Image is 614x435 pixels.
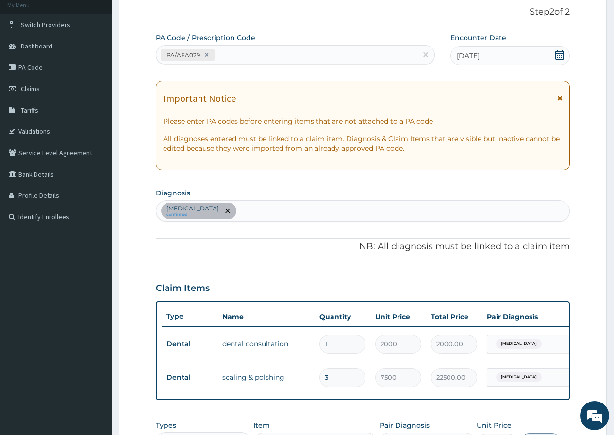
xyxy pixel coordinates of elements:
[162,307,217,325] th: Type
[153,160,170,171] span: Hello
[21,20,70,29] span: Switch Providers
[156,7,570,17] p: Step 2 of 2
[426,307,482,326] th: Total Price
[315,307,370,326] th: Quantity
[450,33,506,43] label: Encounter Date
[457,51,480,61] span: [DATE]
[156,188,190,198] label: Diagnosis
[168,294,178,304] span: Add emojis
[162,335,217,353] td: Dental
[17,96,47,104] span: You are in
[17,105,173,116] div: You will be connected to an operator in ~ 19:47 mins
[21,42,52,50] span: Dashboard
[156,283,210,294] h3: Claim Items
[496,372,542,382] span: [MEDICAL_DATA]
[162,369,217,387] td: Dental
[21,84,40,93] span: Claims
[17,146,172,154] div: fastident dental clinic
[166,205,219,212] p: [MEDICAL_DATA]
[482,307,589,326] th: Pair Diagnosis
[159,5,183,28] div: Minimize live chat window
[370,307,426,326] th: Unit Price
[164,49,201,61] div: PA/AFA029
[163,93,236,104] h1: Important Notice
[163,134,563,153] p: All diagnoses entered must be linked to a claim item. Diagnosis & Claim Items that are visible bu...
[49,95,89,105] span: Queue no. 11
[156,241,570,253] p: NB: All diagnosis must be linked to a claim item
[33,48,54,73] img: d_794563401_company_1708531726252_794563401
[380,420,430,430] label: Pair Diagnosis
[11,53,25,68] div: Navigation go back
[166,212,219,217] small: confirmed
[5,232,185,317] textarea: Type your message and hit 'Enter'
[496,339,542,349] span: [MEDICAL_DATA]
[5,175,185,215] div: Unable to wait?
[217,334,315,354] td: dental consultation
[223,207,232,215] span: remove selection option
[477,420,512,430] label: Unit Price
[163,116,563,126] p: Please enter PA codes before entering items that are not attached to a PA code
[156,421,176,430] label: Types
[22,113,168,131] div: [PERSON_NAME] Provider Portal Assistant is forwarding the chat
[156,33,255,43] label: PA Code / Prescription Code
[147,156,177,175] div: 2:24 PM
[21,106,38,114] span: Tariffs
[217,307,315,326] th: Name
[253,420,270,430] label: Item
[65,54,178,67] div: Chat with us now
[217,368,315,387] td: scaling & polshing
[17,200,176,210] span: Please leave us a message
